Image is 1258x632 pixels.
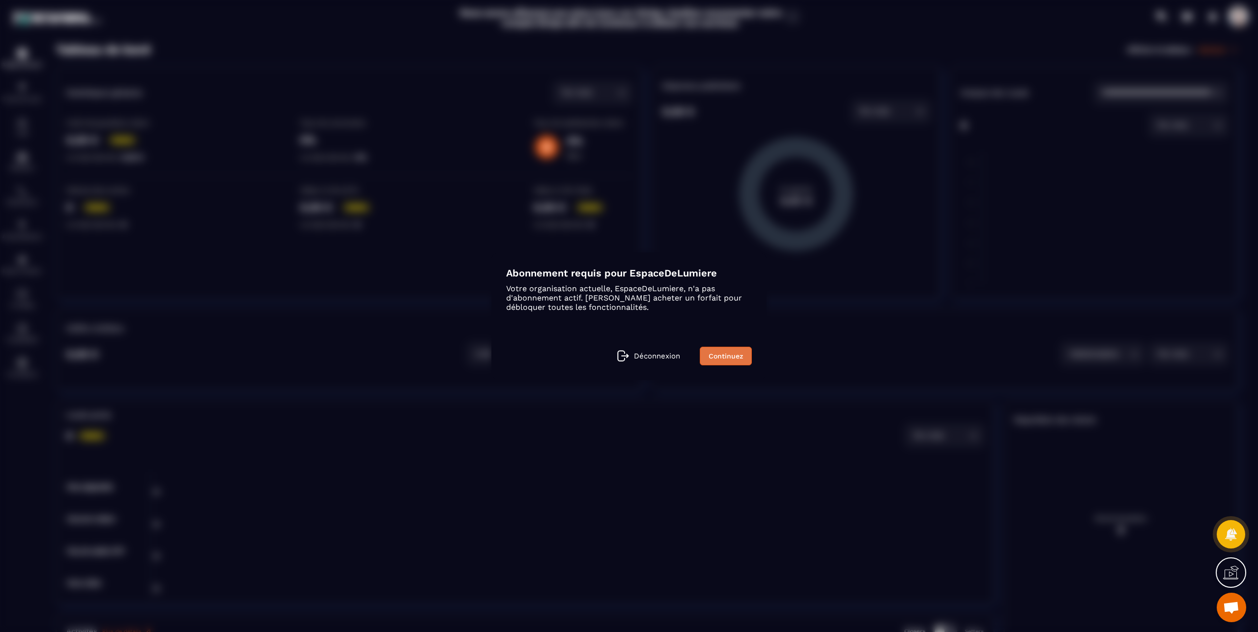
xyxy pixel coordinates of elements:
[1217,593,1246,622] a: Ouvrir le chat
[700,347,752,365] a: Continuez
[506,284,752,312] p: Votre organisation actuelle, EspaceDeLumiere, n'a pas d'abonnement actif. [PERSON_NAME] acheter u...
[617,350,680,362] a: Déconnexion
[506,267,752,279] h4: Abonnement requis pour EspaceDeLumiere
[634,352,680,360] p: Déconnexion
